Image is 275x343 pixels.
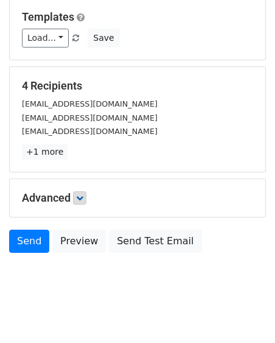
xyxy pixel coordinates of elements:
a: Send [9,230,49,253]
small: [EMAIL_ADDRESS][DOMAIN_NAME] [22,127,158,136]
iframe: Chat Widget [214,285,275,343]
button: Save [88,29,119,48]
small: [EMAIL_ADDRESS][DOMAIN_NAME] [22,99,158,108]
a: Send Test Email [109,230,201,253]
a: Templates [22,10,74,23]
h5: 4 Recipients [22,79,253,93]
a: Preview [52,230,106,253]
h5: Advanced [22,191,253,205]
small: [EMAIL_ADDRESS][DOMAIN_NAME] [22,113,158,122]
a: +1 more [22,144,68,160]
a: Load... [22,29,69,48]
